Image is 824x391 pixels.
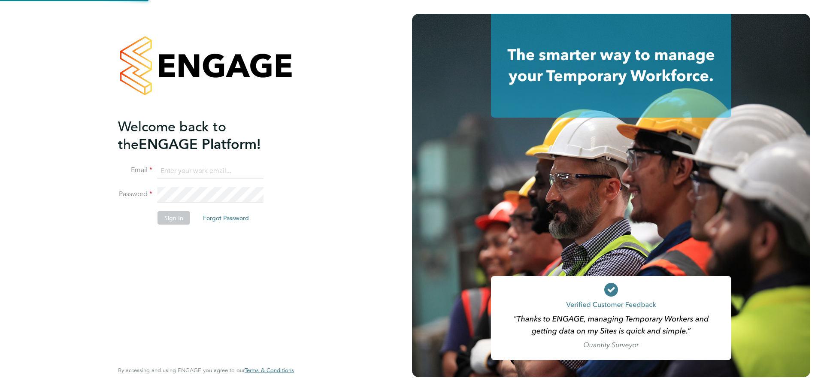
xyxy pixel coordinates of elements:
label: Email [118,166,152,175]
a: Terms & Conditions [245,367,294,374]
button: Forgot Password [196,211,256,225]
h2: ENGAGE Platform! [118,118,285,153]
button: Sign In [158,211,190,225]
span: By accessing and using ENGAGE you agree to our [118,367,294,374]
span: Terms & Conditions [245,367,294,374]
span: Welcome back to the [118,118,226,152]
label: Password [118,190,152,199]
input: Enter your work email... [158,163,264,179]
